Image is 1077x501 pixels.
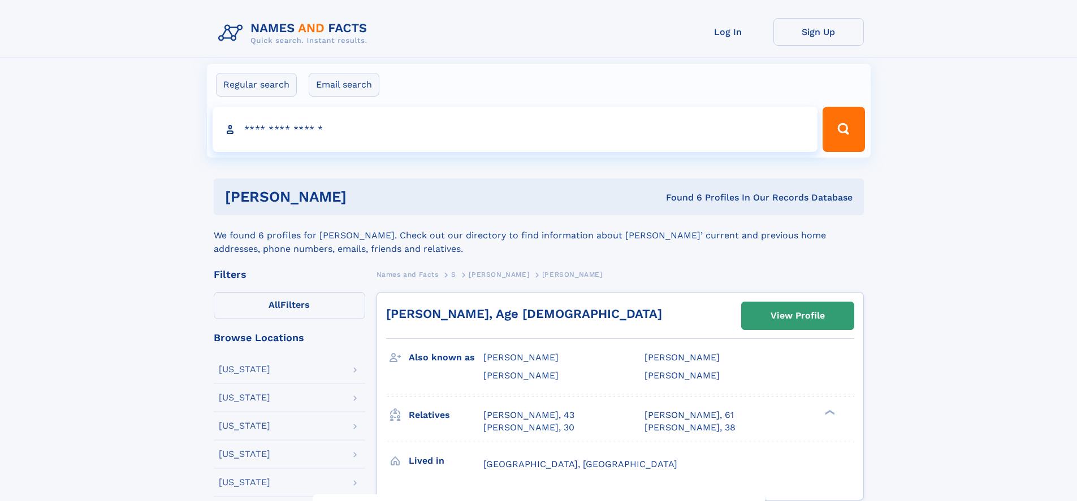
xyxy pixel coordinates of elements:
[214,269,365,280] div: Filters
[483,421,574,434] a: [PERSON_NAME], 30
[483,409,574,421] a: [PERSON_NAME], 43
[771,303,825,329] div: View Profile
[219,393,270,402] div: [US_STATE]
[469,271,529,278] span: [PERSON_NAME]
[451,267,456,281] a: S
[469,267,529,281] a: [PERSON_NAME]
[377,267,439,281] a: Names and Facts
[409,451,483,470] h3: Lived in
[451,271,456,278] span: S
[483,370,559,381] span: [PERSON_NAME]
[409,348,483,367] h3: Also known as
[219,421,270,430] div: [US_STATE]
[214,18,377,49] img: Logo Names and Facts
[214,215,864,256] div: We found 6 profiles for [PERSON_NAME]. Check out our directory to find information about [PERSON_...
[214,292,365,319] label: Filters
[645,352,720,363] span: [PERSON_NAME]
[822,408,836,416] div: ❯
[219,450,270,459] div: [US_STATE]
[225,190,507,204] h1: [PERSON_NAME]
[386,307,662,321] a: [PERSON_NAME], Age [DEMOGRAPHIC_DATA]
[742,302,854,329] a: View Profile
[309,73,379,97] label: Email search
[645,370,720,381] span: [PERSON_NAME]
[409,406,483,425] h3: Relatives
[645,421,736,434] a: [PERSON_NAME], 38
[683,18,773,46] a: Log In
[506,191,853,204] div: Found 6 Profiles In Our Records Database
[542,271,603,278] span: [PERSON_NAME]
[269,299,280,310] span: All
[219,478,270,487] div: [US_STATE]
[823,107,864,152] button: Search Button
[214,333,365,343] div: Browse Locations
[483,459,677,469] span: [GEOGRAPHIC_DATA], [GEOGRAPHIC_DATA]
[213,107,818,152] input: search input
[219,365,270,374] div: [US_STATE]
[773,18,864,46] a: Sign Up
[216,73,297,97] label: Regular search
[483,352,559,363] span: [PERSON_NAME]
[645,409,734,421] a: [PERSON_NAME], 61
